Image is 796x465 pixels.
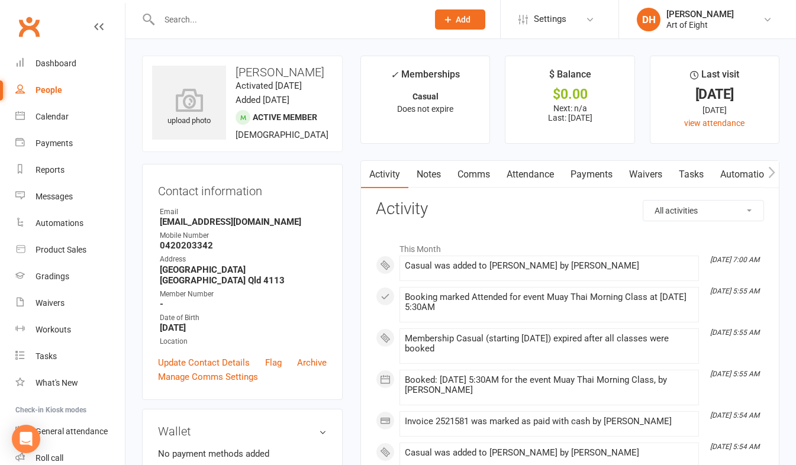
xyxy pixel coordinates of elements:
[391,67,460,89] div: Memberships
[671,161,712,188] a: Tasks
[534,6,566,33] span: Settings
[549,67,591,88] div: $ Balance
[405,261,694,271] div: Casual was added to [PERSON_NAME] by [PERSON_NAME]
[36,165,65,175] div: Reports
[158,356,250,370] a: Update Contact Details
[36,351,57,361] div: Tasks
[236,95,289,105] time: Added [DATE]
[160,264,327,286] strong: [GEOGRAPHIC_DATA] [GEOGRAPHIC_DATA] Qld 4113
[36,325,71,334] div: Workouts
[666,9,734,20] div: [PERSON_NAME]
[684,118,745,128] a: view attendance
[36,378,78,387] div: What's New
[710,256,759,264] i: [DATE] 7:00 AM
[405,292,694,312] div: Booking marked Attended for event Muay Thai Morning Class at [DATE] 5:30AM
[637,8,660,31] div: DH
[498,161,562,188] a: Attendance
[236,130,328,140] span: [DEMOGRAPHIC_DATA]
[710,411,759,419] i: [DATE] 5:54 AM
[265,356,282,370] a: Flag
[376,200,764,218] h3: Activity
[710,328,759,337] i: [DATE] 5:55 AM
[449,161,498,188] a: Comms
[15,157,125,183] a: Reports
[690,67,739,88] div: Last visit
[15,104,125,130] a: Calendar
[14,12,44,41] a: Clubworx
[160,299,327,309] strong: -
[412,92,439,101] strong: Casual
[160,206,327,218] div: Email
[397,104,453,114] span: Does not expire
[12,425,40,453] div: Open Intercom Messenger
[36,59,76,68] div: Dashboard
[361,161,408,188] a: Activity
[15,317,125,343] a: Workouts
[160,230,327,241] div: Mobile Number
[236,80,302,91] time: Activated [DATE]
[36,112,69,121] div: Calendar
[15,237,125,263] a: Product Sales
[15,418,125,445] a: General attendance kiosk mode
[666,20,734,30] div: Art of Eight
[36,272,69,281] div: Gradings
[435,9,485,30] button: Add
[15,50,125,77] a: Dashboard
[36,427,108,436] div: General attendance
[152,88,226,127] div: upload photo
[408,161,449,188] a: Notes
[15,263,125,290] a: Gradings
[621,161,671,188] a: Waivers
[405,448,694,458] div: Casual was added to [PERSON_NAME] by [PERSON_NAME]
[36,453,63,463] div: Roll call
[15,290,125,317] a: Waivers
[160,322,327,333] strong: [DATE]
[36,218,83,228] div: Automations
[562,161,621,188] a: Payments
[405,416,694,427] div: Invoice 2521581 was marked as paid with cash by [PERSON_NAME]
[15,343,125,370] a: Tasks
[516,104,623,122] p: Next: n/a Last: [DATE]
[158,425,327,438] h3: Wallet
[36,192,73,201] div: Messages
[160,240,327,251] strong: 0420203342
[15,130,125,157] a: Payments
[158,370,258,384] a: Manage Comms Settings
[405,334,694,354] div: Membership Casual (starting [DATE]) expired after all classes were booked
[156,11,420,28] input: Search...
[160,336,327,347] div: Location
[710,443,759,451] i: [DATE] 5:54 AM
[15,210,125,237] a: Automations
[158,447,327,461] li: No payment methods added
[152,66,333,79] h3: [PERSON_NAME]
[405,375,694,395] div: Booked: [DATE] 5:30AM for the event Muay Thai Morning Class, by [PERSON_NAME]
[160,254,327,265] div: Address
[376,237,764,256] li: This Month
[15,370,125,396] a: What's New
[160,289,327,300] div: Member Number
[710,370,759,378] i: [DATE] 5:55 AM
[36,138,73,148] div: Payments
[712,161,782,188] a: Automations
[516,88,623,101] div: $0.00
[36,298,65,308] div: Waivers
[160,312,327,324] div: Date of Birth
[456,15,470,24] span: Add
[297,356,327,370] a: Archive
[36,85,62,95] div: People
[158,180,327,198] h3: Contact information
[661,88,768,101] div: [DATE]
[15,183,125,210] a: Messages
[15,77,125,104] a: People
[710,287,759,295] i: [DATE] 5:55 AM
[160,217,327,227] strong: [EMAIL_ADDRESS][DOMAIN_NAME]
[253,112,317,122] span: Active member
[661,104,768,117] div: [DATE]
[391,69,398,80] i: ✓
[36,245,86,254] div: Product Sales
